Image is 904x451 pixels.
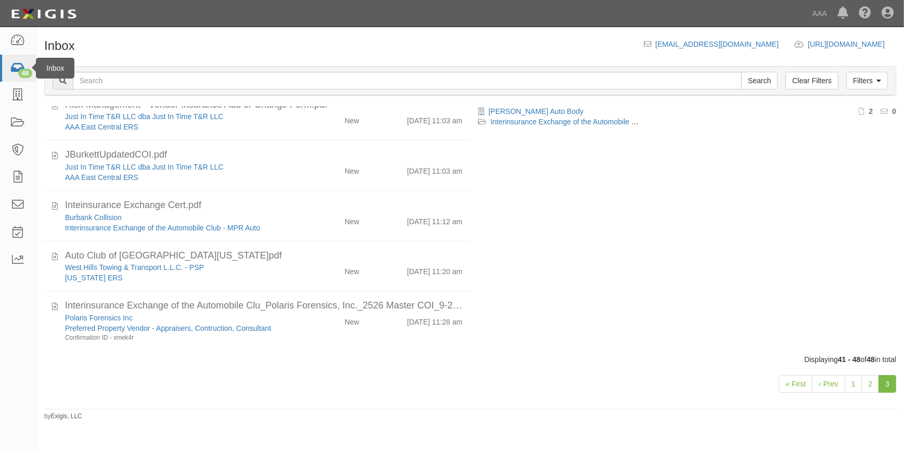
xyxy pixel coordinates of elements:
div: New [344,262,359,277]
div: New [344,313,359,327]
input: Search [741,72,778,89]
a: « First [779,375,812,393]
div: Preferred Property Vendor - Appraisers, Contruction, Consultant [65,323,290,333]
div: [DATE] 11:28 am [407,313,462,327]
div: Auto Club of Southern California.pdf [65,249,462,263]
div: New [344,162,359,176]
a: Burbank Collision [65,213,122,222]
a: West Hills Towing & Transport L.L.C. - PSP [65,263,204,272]
div: JBurkettUpdatedCOI.pdf [65,148,462,162]
div: [DATE] 11:03 am [407,162,462,176]
b: 0 [892,107,896,115]
a: 1 [845,375,862,393]
a: AAA East Central ERS [65,123,138,131]
a: Filters [846,72,888,89]
a: [PERSON_NAME] Auto Body [488,107,584,115]
a: Clear Filters [785,72,838,89]
a: ‹ Prev [812,375,845,393]
div: Polaris Forensics Inc [65,313,290,323]
a: Interinsurance Exchange of the Automobile Club - MPR Auto [490,118,686,126]
div: [DATE] 11:20 am [407,262,462,277]
a: Just In Time T&R LLC dba Just In Time T&R LLC [65,163,224,171]
b: 48 [867,355,875,364]
div: West Hills Towing & Transport L.L.C. - PSP [65,262,290,273]
a: Just In Time T&R LLC dba Just In Time T&R LLC [65,112,224,121]
a: [URL][DOMAIN_NAME] [808,40,896,48]
a: AAA [807,3,832,24]
div: Inbox [36,58,74,79]
div: Interinsurance Exchange of the Automobile Clu_Polaris Forensics, Inc._2526 Master COI_9-24-2025_1... [65,299,462,313]
div: Burbank Collision [65,212,290,223]
a: Interinsurance Exchange of the Automobile Club - MPR Auto [65,224,260,232]
h1: Inbox [44,39,75,53]
a: 2 [861,375,879,393]
div: Confirmation ID - xmek4r [65,333,290,342]
input: Search [73,72,742,89]
small: by [44,412,82,421]
div: California ERS [65,273,290,283]
div: Displaying of in total [36,354,904,365]
div: Just In Time T&R LLC dba Just In Time T&R LLC [65,162,290,172]
a: 3 [879,375,896,393]
a: [US_STATE] ERS [65,274,123,282]
div: Inteinsurance Exchange Cert.pdf [65,199,462,212]
div: AAA East Central ERS [65,122,290,132]
div: Just In Time T&R LLC dba Just In Time T&R LLC [65,111,290,122]
div: AAA East Central ERS [65,172,290,183]
b: 41 - 48 [838,355,861,364]
div: New [344,212,359,227]
a: Polaris Forensics Inc [65,314,133,322]
a: Exigis, LLC [51,413,82,420]
i: Help Center - Complianz [859,7,871,20]
b: 2 [869,107,873,115]
img: logo-5460c22ac91f19d4615b14bd174203de0afe785f0fc80cf4dbbc73dc1793850b.png [8,5,80,23]
a: [EMAIL_ADDRESS][DOMAIN_NAME] [655,40,779,48]
div: New [344,111,359,126]
div: Interinsurance Exchange of the Automobile Club - MPR Auto [65,223,290,233]
a: AAA East Central ERS [65,173,138,182]
div: [DATE] 11:03 am [407,111,462,126]
div: [DATE] 11:12 am [407,212,462,227]
a: Preferred Property Vendor - Appraisers, Contruction, Consultant [65,324,271,332]
div: 48 [18,69,32,78]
